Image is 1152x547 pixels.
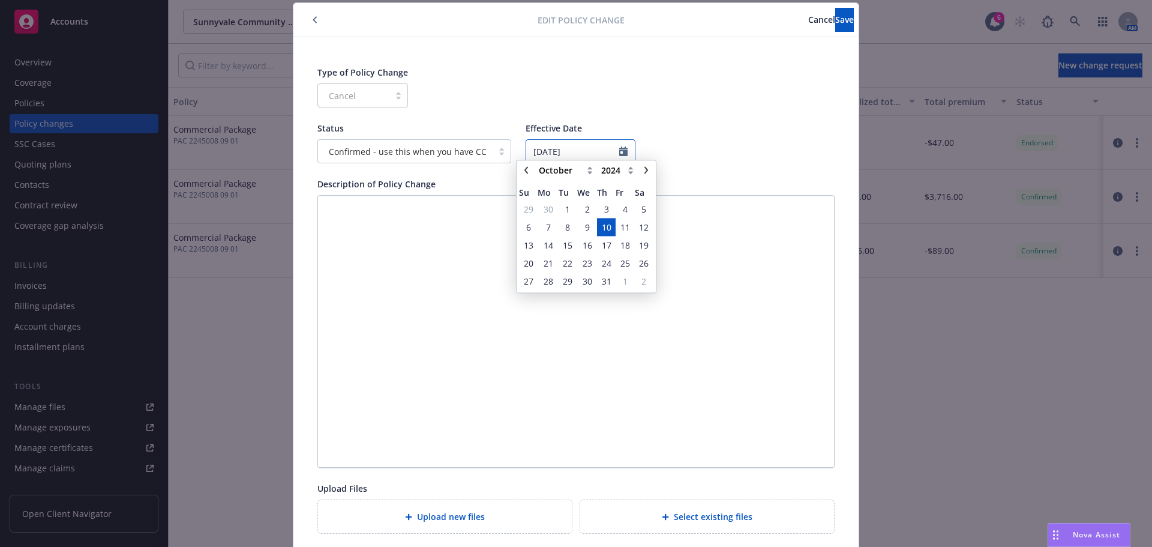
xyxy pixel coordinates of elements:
span: Upload Files [317,483,367,494]
td: 16 [577,236,597,254]
span: 30 [583,275,592,288]
span: Mo [538,186,558,199]
span: Tu [559,186,577,199]
span: Su [519,186,538,199]
td: 19 [635,236,653,254]
td: 24 [597,254,616,272]
span: 16 [583,239,592,252]
span: Th [597,186,616,199]
td: 1 [616,272,634,290]
td: 12 [635,218,653,236]
span: Save [835,14,854,25]
span: 9 [585,221,590,234]
td: 6 [519,218,538,236]
button: Cancel [808,8,835,32]
span: 31 [602,275,611,288]
td: 7 [538,218,558,236]
span: 20 [524,257,533,270]
span: 26 [639,257,649,270]
td: 9 [577,218,597,236]
span: Confirmed - use this when you have CC [329,145,487,158]
td: 29 [559,272,577,290]
td: 27 [519,272,538,290]
td: 30 [577,272,597,290]
span: 8 [565,221,570,234]
span: 11 [620,221,630,234]
span: Confirmed - use this when you have CC [324,145,487,158]
td: 14 [538,236,558,254]
td: 28 [538,272,558,290]
div: Upload new files [317,500,572,534]
span: 15 [563,239,572,252]
span: 19 [639,239,649,252]
td: 11 [616,218,634,236]
span: Select existing files [674,510,752,523]
td: 25 [616,254,634,272]
span: 17 [602,239,611,252]
td: 17 [597,236,616,254]
span: 7 [546,221,551,234]
td: 10 [597,218,616,236]
span: 30 [544,203,553,216]
span: 29 [563,275,572,288]
td: 23 [577,254,597,272]
span: 12 [639,221,649,234]
span: 6 [526,221,531,234]
span: 21 [544,257,553,270]
span: Edit policy change [538,14,625,26]
td: 13 [519,236,538,254]
a: chevronLeft [519,163,533,177]
span: 1 [623,275,628,288]
button: Nova Assist [1048,523,1130,547]
td: 15 [559,236,577,254]
div: Drag to move [1048,524,1063,546]
span: 13 [524,239,533,252]
span: 18 [620,239,630,252]
td: 8 [559,218,577,236]
span: Fr [616,186,634,199]
span: Description of Policy Change [317,178,436,190]
td: 21 [538,254,558,272]
span: 14 [544,239,553,252]
span: Nova Assist [1073,530,1120,540]
button: Save [835,8,854,32]
span: Cancel [808,14,835,25]
td: 5 [635,200,653,218]
span: 29 [524,203,533,216]
span: 25 [620,257,630,270]
span: Sa [635,186,653,199]
td: 20 [519,254,538,272]
td: 3 [597,200,616,218]
td: 26 [635,254,653,272]
span: 4 [623,203,628,216]
span: 5 [641,203,646,216]
span: 23 [583,257,592,270]
input: MM/DD/YYYY [526,139,635,163]
span: 28 [544,275,553,288]
div: Select existing files [580,500,835,534]
td: 4 [616,200,634,218]
span: Status [317,122,344,134]
td: 29 [519,200,538,218]
span: 2 [585,203,590,216]
td: 1 [559,200,577,218]
span: 27 [524,275,533,288]
span: 2 [641,275,646,288]
span: Type of Policy Change [317,67,408,78]
a: chevronRight [639,163,653,177]
td: 2 [577,200,597,218]
td: 2 [635,272,653,290]
span: 3 [604,203,609,216]
span: Upload new files [417,510,485,523]
span: Effective Date [526,122,582,134]
span: 22 [563,257,572,270]
td: 31 [597,272,616,290]
span: 10 [602,221,611,234]
td: 22 [559,254,577,272]
span: We [577,186,597,199]
td: 30 [538,200,558,218]
td: 18 [616,236,634,254]
span: 1 [565,203,570,216]
span: 24 [602,257,611,270]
